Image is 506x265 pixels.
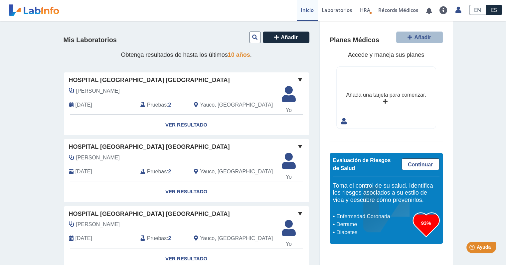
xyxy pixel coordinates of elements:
span: 2025-05-09 [76,168,92,176]
span: Continuar [408,162,433,167]
div: : [135,100,189,109]
a: Ver Resultado [64,181,309,202]
span: 2025-04-16 [76,234,92,242]
li: Derrame [335,221,413,228]
span: Ruiz Deya, Gilberto [76,154,120,162]
h4: Mis Laboratorios [64,36,117,44]
div: Añada una tarjeta para comenzar. [346,91,426,99]
a: Ver Resultado [64,115,309,135]
span: Yo [278,173,300,181]
a: ES [486,5,502,15]
span: Yauco, PR [200,168,273,176]
span: Añadir [414,35,431,40]
span: Hospital [GEOGRAPHIC_DATA] [GEOGRAPHIC_DATA] [69,210,230,219]
span: Añadir [281,35,298,40]
h3: 93% [413,219,439,227]
span: HRA [360,7,370,13]
div: : [135,234,189,243]
span: Hospital [GEOGRAPHIC_DATA] [GEOGRAPHIC_DATA] [69,76,230,85]
span: Ortiz Oramas, Alexandra [76,87,120,95]
button: Añadir [263,32,309,43]
span: Pruebas [147,168,167,176]
span: Yauco, PR [200,234,273,242]
span: Pruebas [147,101,167,109]
h4: Planes Médicos [330,36,379,44]
li: Diabetes [335,228,413,236]
b: 2 [168,102,171,108]
li: Enfermedad Coronaria [335,213,413,221]
span: Yo [278,240,300,248]
b: 2 [168,169,171,174]
h5: Toma el control de su salud. Identifica los riesgos asociados a su estilo de vida y descubre cómo... [333,182,439,204]
span: Pruebas [147,234,167,242]
span: 2025-07-14 [76,101,92,109]
span: Ortiz Oramas, Alexandra [76,221,120,228]
span: Yo [278,106,300,114]
span: Yauco, PR [200,101,273,109]
div: : [135,167,189,176]
span: Accede y maneja sus planes [348,51,424,58]
span: 10 años [228,51,250,58]
button: Añadir [396,32,443,43]
span: Evaluación de Riesgos de Salud [333,157,391,171]
a: EN [469,5,486,15]
iframe: Help widget launcher [447,239,499,258]
a: Continuar [402,158,439,170]
span: Obtenga resultados de hasta los últimos . [121,51,252,58]
span: Hospital [GEOGRAPHIC_DATA] [GEOGRAPHIC_DATA] [69,142,230,151]
b: 2 [168,235,171,241]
